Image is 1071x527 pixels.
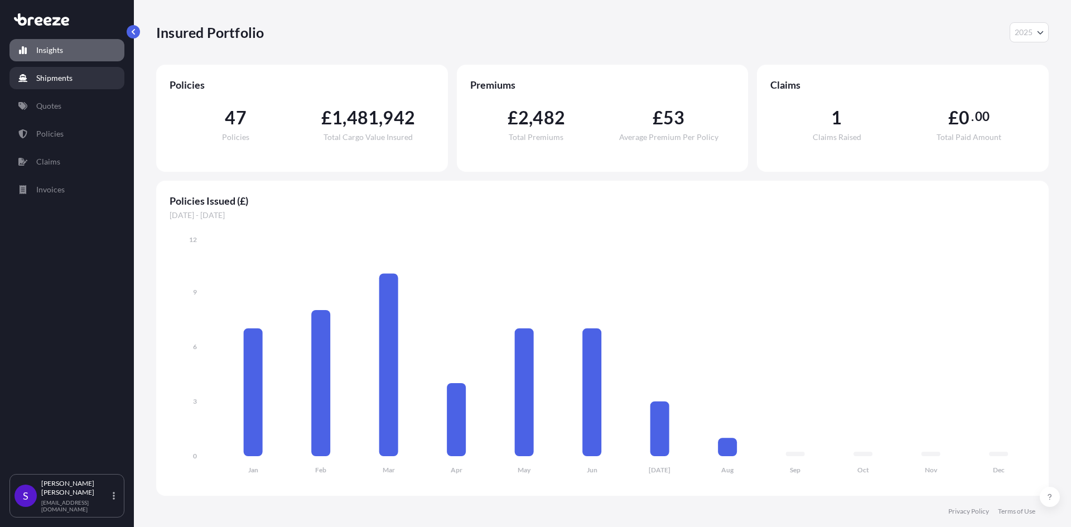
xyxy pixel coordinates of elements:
[1015,27,1033,38] span: 2025
[587,466,597,474] tspan: Jun
[770,78,1035,91] span: Claims
[518,466,531,474] tspan: May
[321,109,332,127] span: £
[193,342,197,351] tspan: 6
[315,466,326,474] tspan: Feb
[518,109,529,127] span: 2
[193,288,197,296] tspan: 9
[9,178,124,201] a: Invoices
[379,109,383,127] span: ,
[790,466,800,474] tspan: Sep
[23,490,28,501] span: S
[470,78,735,91] span: Premiums
[193,397,197,405] tspan: 3
[193,452,197,460] tspan: 0
[619,133,718,141] span: Average Premium Per Policy
[925,466,938,474] tspan: Nov
[509,133,563,141] span: Total Premiums
[9,95,124,117] a: Quotes
[857,466,869,474] tspan: Oct
[9,151,124,173] a: Claims
[36,128,64,139] p: Policies
[959,109,969,127] span: 0
[170,210,1035,221] span: [DATE] - [DATE]
[342,109,346,127] span: ,
[975,112,990,121] span: 00
[1010,22,1049,42] button: Year Selector
[9,123,124,145] a: Policies
[332,109,342,127] span: 1
[383,109,415,127] span: 942
[529,109,533,127] span: ,
[813,133,861,141] span: Claims Raised
[36,156,60,167] p: Claims
[649,466,670,474] tspan: [DATE]
[948,109,959,127] span: £
[156,23,264,41] p: Insured Portfolio
[41,479,110,497] p: [PERSON_NAME] [PERSON_NAME]
[533,109,565,127] span: 482
[41,499,110,513] p: [EMAIL_ADDRESS][DOMAIN_NAME]
[36,184,65,195] p: Invoices
[170,78,435,91] span: Policies
[222,133,249,141] span: Policies
[971,112,974,121] span: .
[9,39,124,61] a: Insights
[948,507,989,516] a: Privacy Policy
[36,45,63,56] p: Insights
[451,466,462,474] tspan: Apr
[225,109,246,127] span: 47
[248,466,258,474] tspan: Jan
[831,109,842,127] span: 1
[36,100,61,112] p: Quotes
[347,109,379,127] span: 481
[998,507,1035,516] a: Terms of Use
[36,72,73,84] p: Shipments
[9,67,124,89] a: Shipments
[170,194,1035,207] span: Policies Issued (£)
[508,109,518,127] span: £
[663,109,684,127] span: 53
[324,133,413,141] span: Total Cargo Value Insured
[721,466,734,474] tspan: Aug
[189,235,197,244] tspan: 12
[383,466,395,474] tspan: Mar
[653,109,663,127] span: £
[937,133,1001,141] span: Total Paid Amount
[993,466,1005,474] tspan: Dec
